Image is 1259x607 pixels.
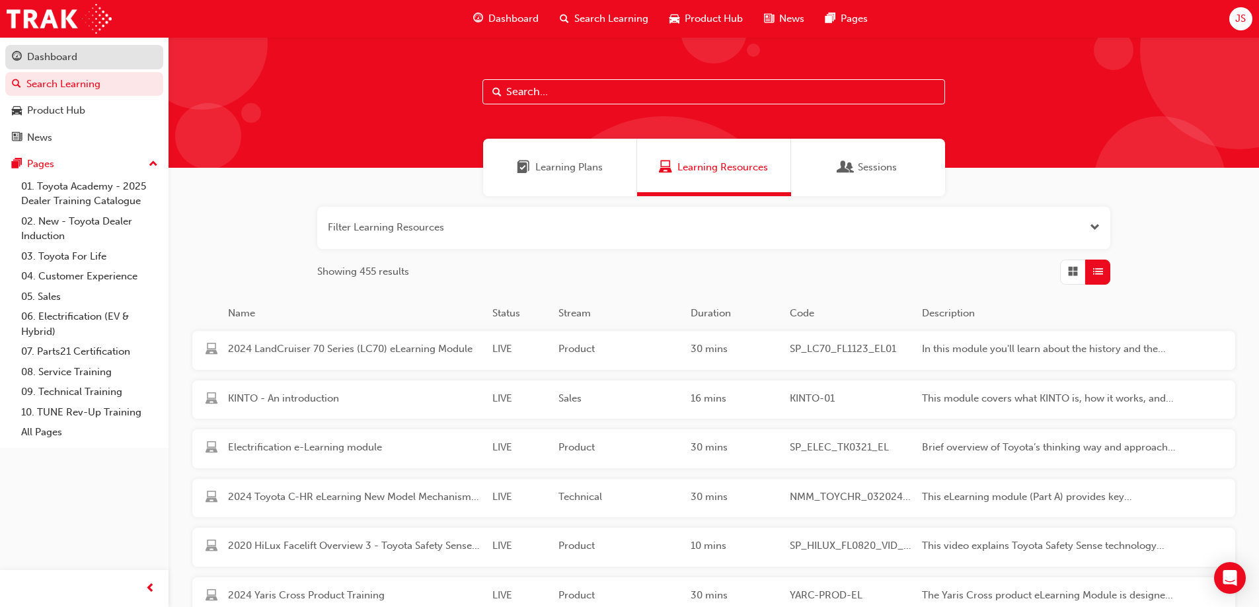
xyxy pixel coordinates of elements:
[16,422,163,443] a: All Pages
[192,429,1235,468] a: Electrification e-Learning moduleLIVEProduct30 minsSP_ELEC_TK0321_ELBrief overview of Toyota’s th...
[659,160,672,175] span: Learning Resources
[192,528,1235,567] a: 2020 HiLux Facelift Overview 3 - Toyota Safety Sense and HiLuxLIVEProduct10 minsSP_HILUX_FL0820_V...
[488,11,539,26] span: Dashboard
[637,139,791,196] a: Learning ResourcesLearning Resources
[206,343,217,358] span: learningResourceType_ELEARNING-icon
[858,160,897,175] span: Sessions
[5,125,163,150] a: News
[16,341,163,362] a: 07. Parts21 Certification
[5,152,163,176] button: Pages
[487,538,553,556] div: LIVE
[517,160,530,175] span: Learning Plans
[16,287,163,307] a: 05. Sales
[1214,562,1246,594] div: Open Intercom Messenger
[487,489,553,507] div: LIVE
[790,341,911,357] span: SP_LC70_FL1123_EL01
[27,157,54,172] div: Pages
[1229,7,1252,30] button: JS
[839,160,853,175] span: Sessions
[27,130,52,145] div: News
[922,341,1176,357] span: In this module you'll learn about the history and the key selling features of the LandCruiser 70 ...
[790,391,911,406] span: KINTO-01
[5,45,163,69] a: Dashboard
[16,176,163,211] a: 01. Toyota Academy - 2025 Dealer Training Catalogue
[7,4,112,34] img: Trak
[815,5,878,32] a: pages-iconPages
[482,79,945,104] input: Search...
[825,11,835,27] span: pages-icon
[12,105,22,117] span: car-icon
[487,306,553,321] div: Status
[1090,220,1100,235] button: Open the filter
[5,72,163,96] a: Search Learning
[685,489,784,507] div: 30 mins
[5,98,163,123] a: Product Hub
[16,306,163,341] a: 06. Electrification (EV & Hybrid)
[16,402,163,423] a: 10. TUNE Rev-Up Training
[228,538,482,553] span: 2020 HiLux Facelift Overview 3 - Toyota Safety Sense and HiLux
[192,380,1235,419] a: KINTO - An introductionLIVESales16 minsKINTO-01This module covers what KINTO is, how it works, an...
[12,79,21,90] span: search-icon
[317,264,409,279] span: Showing 455 results
[27,50,77,65] div: Dashboard
[16,246,163,267] a: 03. Toyota For Life
[922,489,1176,505] span: This eLearning module (Part A) provides key information and specifications on the body electrical...
[16,362,163,382] a: 08. Service Training
[790,489,911,505] span: NMM_TOYCHR_032024_MODULE_3
[685,588,784,606] div: 30 mins
[223,306,487,321] div: Name
[228,341,482,357] span: 2024 LandCruiser 70 Series (LC70) eLearning Module
[1235,11,1246,26] span: JS
[560,11,569,27] span: search-icon
[473,11,483,27] span: guage-icon
[5,42,163,152] button: DashboardSearch LearningProduct HubNews
[558,489,680,505] span: Technical
[753,5,815,32] a: news-iconNews
[558,538,680,553] span: Product
[922,440,1176,455] span: Brief overview of Toyota’s thinking way and approach on electrification, introduction of [DATE] e...
[228,391,482,406] span: KINTO - An introduction
[922,538,1176,553] span: This video explains Toyota Safety Sense technology applied to HiLux.
[16,211,163,246] a: 02. New - Toyota Dealer Induction
[145,581,155,597] span: prev-icon
[790,588,911,603] span: YARC-PROD-EL
[917,306,1181,321] div: Description
[192,331,1235,370] a: 2024 LandCruiser 70 Series (LC70) eLearning ModuleLIVEProduct30 minsSP_LC70_FL1123_EL01In this mo...
[228,489,482,505] span: 2024 Toyota C-HR eLearning New Model Mechanisms – Body Electrical – Part A (Module 3)
[535,160,603,175] span: Learning Plans
[487,341,553,359] div: LIVE
[149,156,158,173] span: up-icon
[791,139,945,196] a: SessionsSessions
[685,391,784,409] div: 16 mins
[659,5,753,32] a: car-iconProduct Hub
[669,11,679,27] span: car-icon
[549,5,659,32] a: search-iconSearch Learning
[12,159,22,170] span: pages-icon
[685,306,784,321] div: Duration
[784,306,917,321] div: Code
[228,440,482,455] span: Electrification e-Learning module
[463,5,549,32] a: guage-iconDashboard
[558,341,680,357] span: Product
[1093,264,1103,279] span: List
[764,11,774,27] span: news-icon
[558,588,680,603] span: Product
[16,266,163,287] a: 04. Customer Experience
[228,588,482,603] span: 2024 Yaris Cross Product Training
[558,440,680,455] span: Product
[574,11,648,26] span: Search Learning
[206,491,217,506] span: learningResourceType_ELEARNING-icon
[487,440,553,458] div: LIVE
[1068,264,1078,279] span: Grid
[206,442,217,456] span: learningResourceType_ELEARNING-icon
[192,479,1235,518] a: 2024 Toyota C-HR eLearning New Model Mechanisms – Body Electrical – Part A (Module 3)LIVETechnica...
[206,590,217,604] span: learningResourceType_ELEARNING-icon
[677,160,768,175] span: Learning Resources
[558,391,680,406] span: Sales
[685,11,743,26] span: Product Hub
[16,382,163,402] a: 09. Technical Training
[685,538,784,556] div: 10 mins
[790,440,911,455] span: SP_ELEC_TK0321_EL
